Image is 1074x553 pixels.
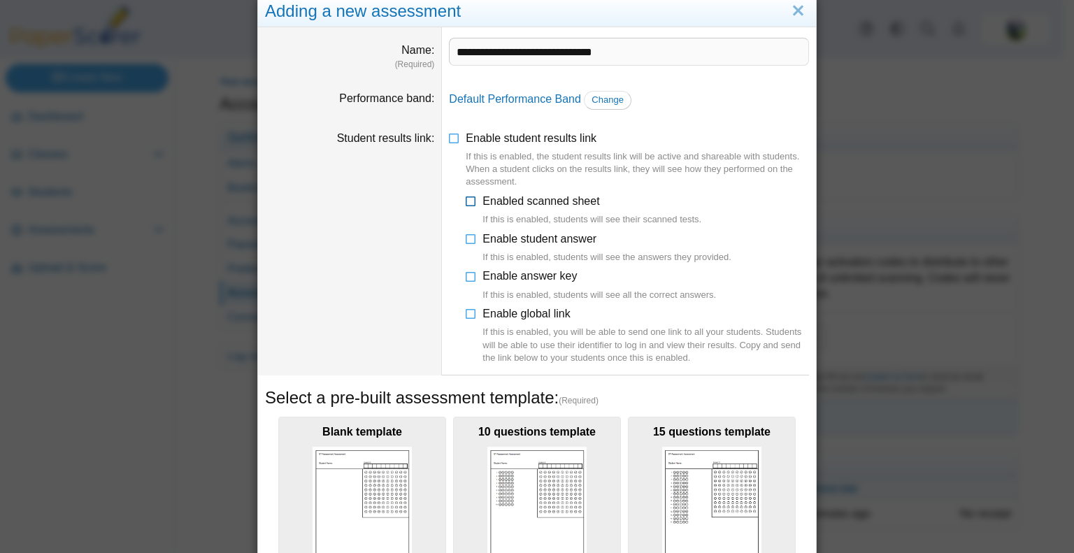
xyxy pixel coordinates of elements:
[265,386,809,410] h5: Select a pre-built assessment template:
[466,132,809,189] span: Enable student results link
[482,213,701,226] div: If this is enabled, students will see their scanned tests.
[482,195,701,227] span: Enabled scanned sheet
[592,94,624,105] span: Change
[482,251,731,264] div: If this is enabled, students will see the answers they provided.
[482,326,809,364] div: If this is enabled, you will be able to send one link to all your students. Students will be able...
[482,233,731,264] span: Enable student answer
[559,395,599,407] span: (Required)
[482,289,716,301] div: If this is enabled, students will see all the correct answers.
[466,150,809,189] div: If this is enabled, the student results link will be active and shareable with students. When a s...
[449,93,581,105] a: Default Performance Band
[339,92,434,104] label: Performance band
[653,426,771,438] b: 15 questions template
[337,132,435,144] label: Student results link
[478,426,596,438] b: 10 questions template
[584,91,631,109] a: Change
[265,59,434,71] dfn: (Required)
[482,270,716,301] span: Enable answer key
[322,426,402,438] b: Blank template
[482,308,809,364] span: Enable global link
[401,44,434,56] label: Name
